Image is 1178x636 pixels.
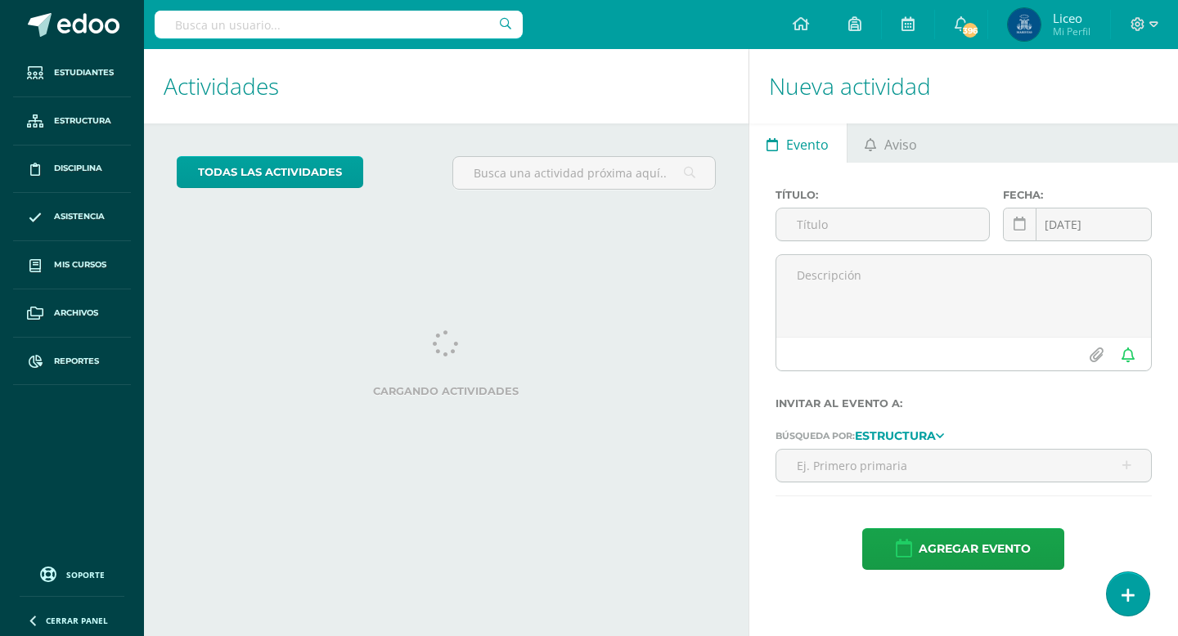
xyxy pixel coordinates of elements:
[46,615,108,626] span: Cerrar panel
[776,430,855,441] span: Búsqueda por:
[13,289,131,338] a: Archivos
[54,355,99,368] span: Reportes
[1003,189,1152,201] label: Fecha:
[54,114,111,128] span: Estructura
[13,338,131,386] a: Reportes
[749,123,847,163] a: Evento
[177,385,716,397] label: Cargando actividades
[776,189,990,201] label: Título:
[961,21,979,39] span: 396
[776,208,989,240] input: Título
[13,49,131,97] a: Estudiantes
[919,529,1031,569] span: Agregar evento
[786,125,829,164] span: Evento
[855,428,936,443] strong: Estructura
[1008,8,1041,41] img: 1c811e9e7f454fa9ffc50b5577646b50.png
[13,146,131,194] a: Disciplina
[66,569,105,580] span: Soporte
[54,66,114,79] span: Estudiantes
[13,241,131,289] a: Mis cursos
[453,157,714,189] input: Busca una actividad próxima aquí...
[776,397,1152,410] label: Invitar al evento a:
[13,193,131,241] a: Asistencia
[54,307,98,320] span: Archivos
[20,562,124,584] a: Soporte
[54,210,105,223] span: Asistencia
[13,97,131,146] a: Estructura
[776,450,1151,481] input: Ej. Primero primaria
[164,49,729,123] h1: Actividades
[155,11,523,38] input: Busca un usuario...
[54,162,102,175] span: Disciplina
[1004,208,1151,240] input: Fecha de entrega
[54,258,106,271] span: Mis cursos
[855,429,944,441] a: Estructura
[1053,25,1090,38] span: Mi Perfil
[862,528,1064,570] button: Agregar evento
[848,123,935,163] a: Aviso
[769,49,1158,123] h1: Nueva actividad
[1053,10,1090,26] span: Liceo
[884,125,917,164] span: Aviso
[177,156,363,188] a: todas las Actividades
